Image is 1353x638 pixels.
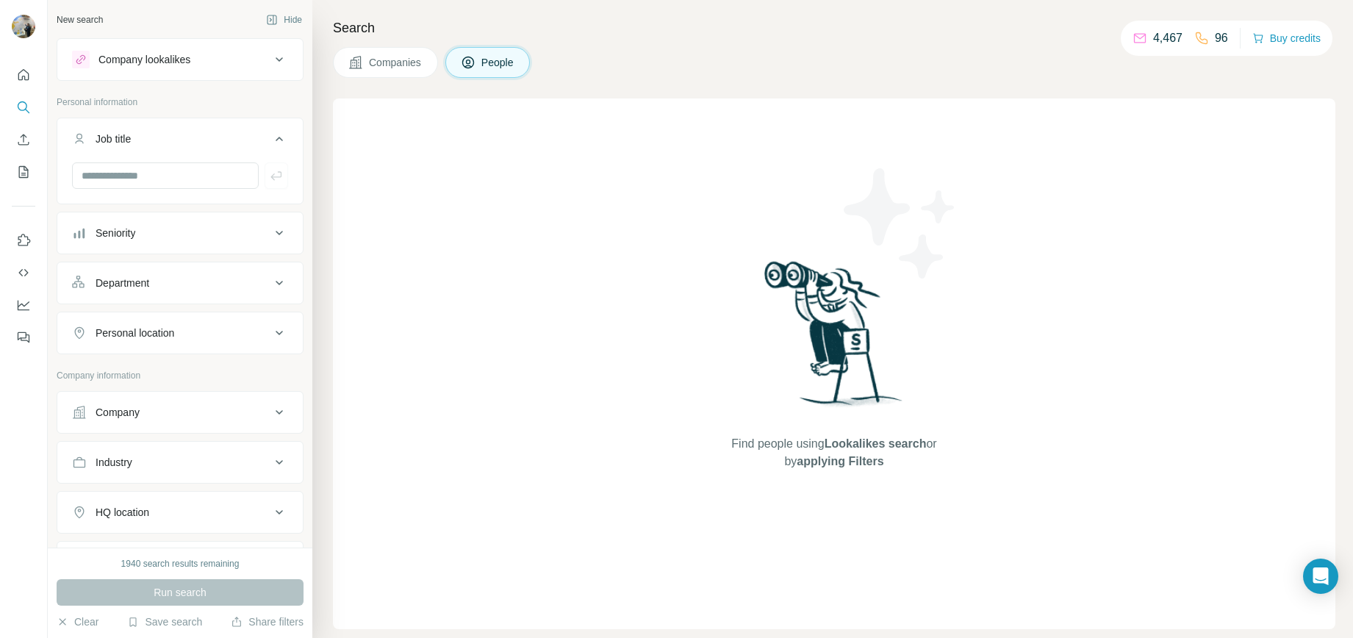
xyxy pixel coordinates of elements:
h4: Search [333,18,1335,38]
button: My lists [12,159,35,185]
div: Company lookalikes [98,52,190,67]
button: Industry [57,445,303,480]
button: Seniority [57,215,303,251]
button: Search [12,94,35,121]
div: Company [96,405,140,420]
span: Find people using or by [717,435,952,470]
button: HQ location [57,495,303,530]
button: Quick start [12,62,35,88]
span: applying Filters [797,455,883,467]
button: Save search [127,614,202,629]
div: HQ location [96,505,149,520]
img: Surfe Illustration - Woman searching with binoculars [758,257,911,421]
div: Department [96,276,149,290]
span: Companies [369,55,423,70]
button: Job title [57,121,303,162]
button: Hide [256,9,312,31]
div: New search [57,13,103,26]
div: Job title [96,132,131,146]
div: Open Intercom Messenger [1303,559,1338,594]
button: Clear [57,614,98,629]
button: Share filters [231,614,304,629]
button: Feedback [12,324,35,351]
button: Company [57,395,303,430]
button: Use Surfe on LinkedIn [12,227,35,254]
span: People [481,55,515,70]
div: 1940 search results remaining [121,557,240,570]
p: Company information [57,369,304,382]
button: Dashboard [12,292,35,318]
p: Personal information [57,96,304,109]
button: Buy credits [1252,28,1321,49]
button: Enrich CSV [12,126,35,153]
p: 4,467 [1153,29,1182,47]
img: Surfe Illustration - Stars [834,157,966,290]
div: Seniority [96,226,135,240]
button: Department [57,265,303,301]
p: 96 [1215,29,1228,47]
button: Annual revenue ($) [57,545,303,580]
button: Personal location [57,315,303,351]
button: Use Surfe API [12,259,35,286]
span: Lookalikes search [825,437,927,450]
button: Company lookalikes [57,42,303,77]
div: Industry [96,455,132,470]
div: Personal location [96,326,174,340]
img: Avatar [12,15,35,38]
